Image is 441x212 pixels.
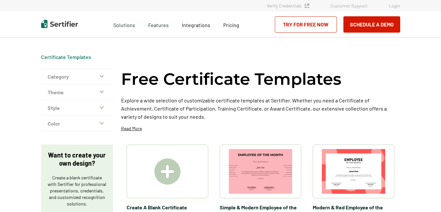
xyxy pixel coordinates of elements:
[41,20,78,28] img: Sertifier | Digital Credentialing Platform
[305,4,309,8] img: Verified
[267,3,309,8] a: Verify Credentials
[121,96,400,121] p: Explore a wide selection of customizable certificate templates at Sertifier. Whether you need a C...
[182,22,210,28] span: Integrations
[41,116,113,131] button: Color
[41,100,113,116] button: Style
[154,159,181,185] img: Create A Blank Certificate
[223,20,239,28] a: Pricing
[121,125,142,132] p: Read More
[389,3,400,8] a: Login
[41,54,91,60] div: Breadcrumb
[48,174,106,207] p: Create a blank certificate with Sertifier for professional presentations, credentials, and custom...
[41,54,91,60] a: Certificate Templates
[41,69,113,84] button: Category
[113,20,135,28] span: Solutions
[322,149,385,194] img: Modern & Red Employee of the Month Certificate Template
[223,22,239,28] span: Pricing
[127,203,208,211] span: Create A Blank Certificate
[275,16,337,33] a: Try for Free Now
[330,3,368,8] a: Customer Support
[121,68,341,90] h1: Free Certificate Templates
[48,151,106,167] p: Want to create your own design?
[41,84,113,100] button: Theme
[229,149,292,194] img: Simple & Modern Employee of the Month Certificate Template
[182,20,210,28] a: Integrations
[148,20,169,28] span: Features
